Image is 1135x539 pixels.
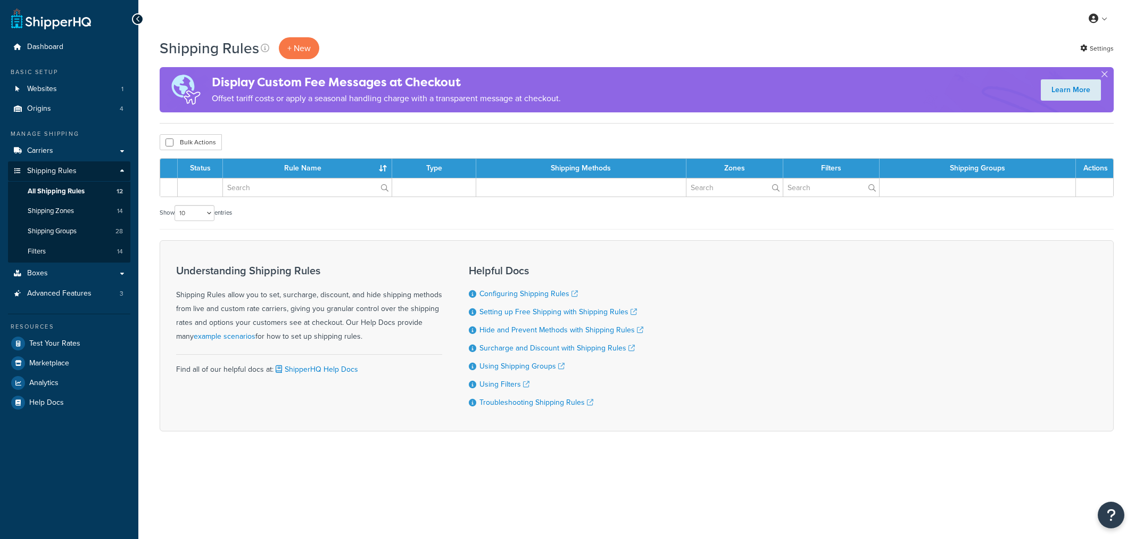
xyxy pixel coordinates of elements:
button: Bulk Actions [160,134,222,150]
a: Using Shipping Groups [479,361,565,372]
a: Learn More [1041,79,1101,101]
a: Shipping Rules [8,161,130,181]
li: Websites [8,79,130,99]
span: 14 [117,207,123,216]
a: Shipping Zones 14 [8,201,130,221]
a: example scenarios [194,331,255,342]
div: Resources [8,322,130,331]
span: Shipping Zones [28,207,74,216]
img: duties-banner-06bc72dcb5fe05cb3f9472aba00be2ae8eb53ab6f0d8bb03d382ba314ac3c341.png [160,67,212,112]
span: Filters [28,247,46,256]
a: Test Your Rates [8,334,130,353]
span: 14 [117,247,123,256]
span: 4 [120,104,123,113]
span: Carriers [27,146,53,156]
span: Origins [27,104,51,113]
span: 3 [120,289,123,298]
span: Marketplace [29,359,69,368]
div: Shipping Rules allow you to set, surcharge, discount, and hide shipping methods from live and cus... [176,265,442,344]
a: ShipperHQ Home [11,8,91,29]
span: 1 [121,85,123,94]
th: Actions [1076,159,1113,178]
span: Dashboard [27,43,63,52]
a: Hide and Prevent Methods with Shipping Rules [479,324,643,336]
a: Carriers [8,141,130,161]
th: Type [392,159,476,178]
a: Troubleshooting Shipping Rules [479,397,593,408]
a: Origins 4 [8,99,130,119]
h4: Display Custom Fee Messages at Checkout [212,73,561,91]
a: Advanced Features 3 [8,284,130,304]
a: Filters 14 [8,242,130,262]
p: + New [279,37,319,59]
li: Advanced Features [8,284,130,304]
li: Shipping Groups [8,222,130,241]
div: Find all of our helpful docs at: [176,354,442,377]
span: Websites [27,85,57,94]
th: Status [178,159,223,178]
a: Configuring Shipping Rules [479,288,578,299]
div: Manage Shipping [8,129,130,138]
span: Advanced Features [27,289,92,298]
li: All Shipping Rules [8,182,130,201]
a: Analytics [8,373,130,393]
span: All Shipping Rules [28,187,85,196]
label: Show entries [160,205,232,221]
a: Dashboard [8,37,130,57]
span: Shipping Rules [27,167,77,176]
h3: Understanding Shipping Rules [176,265,442,276]
th: Zones [686,159,783,178]
a: Websites 1 [8,79,130,99]
a: Using Filters [479,379,529,390]
a: Shipping Groups 28 [8,222,130,241]
div: Basic Setup [8,68,130,77]
th: Rule Name [223,159,392,178]
span: Analytics [29,379,59,388]
li: Filters [8,242,130,262]
a: Boxes [8,264,130,283]
span: Boxes [27,269,48,278]
span: 28 [115,227,123,236]
span: 12 [117,187,123,196]
p: Offset tariff costs or apply a seasonal handling charge with a transparent message at checkout. [212,91,561,106]
a: Help Docs [8,393,130,412]
input: Search [223,178,392,197]
input: Search [783,178,879,197]
input: Search [686,178,783,197]
a: Setting up Free Shipping with Shipping Rules [479,306,637,317]
select: Showentries [175,205,214,221]
li: Shipping Zones [8,201,130,221]
span: Test Your Rates [29,339,80,348]
button: Open Resource Center [1098,502,1124,528]
a: All Shipping Rules 12 [8,182,130,201]
li: Shipping Rules [8,161,130,263]
th: Filters [783,159,880,178]
li: Origins [8,99,130,119]
a: ShipperHQ Help Docs [274,364,358,375]
a: Surcharge and Discount with Shipping Rules [479,342,635,354]
th: Shipping Groups [880,159,1076,178]
a: Settings [1080,41,1114,56]
h1: Shipping Rules [160,38,259,59]
h3: Helpful Docs [469,265,643,276]
th: Shipping Methods [476,159,686,178]
span: Shipping Groups [28,227,77,236]
a: Marketplace [8,354,130,373]
span: Help Docs [29,398,64,407]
